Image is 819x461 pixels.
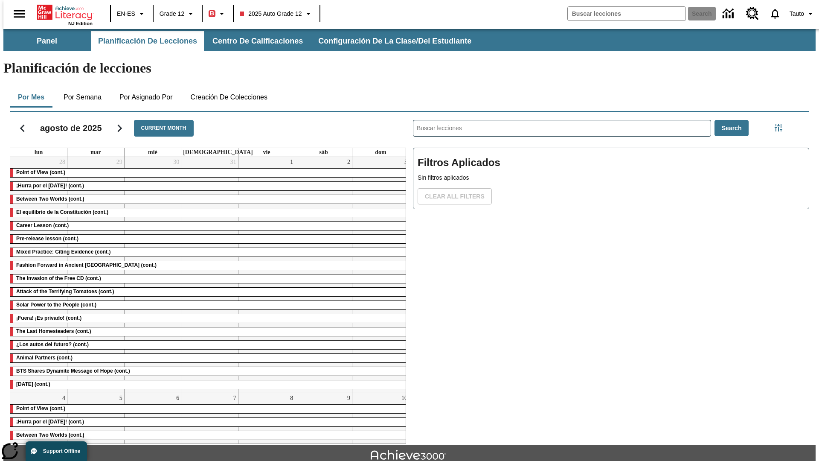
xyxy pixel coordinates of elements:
[10,418,409,426] div: ¡Hurra por el Día de la Constitución! (cont.)
[741,2,764,25] a: Centro de recursos, Se abrirá en una pestaña nueva.
[206,31,310,51] button: Centro de calificaciones
[346,393,352,403] a: 9 de agosto de 2025
[183,87,274,108] button: Creación de colecciones
[16,209,108,215] span: El equilibrio de la Constitución (cont.)
[171,157,181,167] a: 30 de julio de 2025
[113,87,180,108] button: Por asignado por
[413,148,809,209] div: Filtros Aplicados
[10,169,409,177] div: Point of View (cont.)
[3,109,406,444] div: Calendario
[16,302,96,308] span: Solar Power to the People (cont.)
[352,157,409,393] td: 3 de agosto de 2025
[406,109,809,444] div: Buscar
[568,7,685,20] input: search field
[240,9,302,18] span: 2025 Auto Grade 12
[288,157,295,167] a: 1 de agosto de 2025
[124,157,181,393] td: 30 de julio de 2025
[174,393,181,403] a: 6 de agosto de 2025
[10,380,409,389] div: Día del Trabajo (cont.)
[58,157,67,167] a: 28 de julio de 2025
[311,31,478,51] button: Configuración de la clase/del estudiante
[3,60,816,76] h1: Planificación de lecciones
[764,3,786,25] a: Notificaciones
[16,169,65,175] span: Point of View (cont.)
[134,120,194,137] button: Current Month
[3,29,816,51] div: Subbarra de navegación
[91,31,204,51] button: Planificación de lecciones
[10,87,52,108] button: Por mes
[37,4,93,21] a: Portada
[181,157,238,393] td: 31 de julio de 2025
[181,148,255,157] a: jueves
[16,368,130,374] span: BTS Shares Dynamite Message of Hope (cont.)
[418,152,804,173] h2: Filtros Aplicados
[10,431,409,440] div: Between Two Worlds (cont.)
[16,275,101,281] span: The Invasion of the Free CD (cont.)
[317,148,329,157] a: sábado
[146,148,159,157] a: miércoles
[89,148,103,157] a: martes
[786,6,819,21] button: Perfil/Configuración
[16,249,110,255] span: Mixed Practice: Citing Evidence (cont.)
[770,119,787,136] button: Menú lateral de filtros
[418,173,804,182] p: Sin filtros aplicados
[10,248,409,257] div: Mixed Practice: Citing Evidence (cont.)
[109,117,131,139] button: Seguir
[16,315,81,321] span: ¡Fuera! ¡Es privado! (cont.)
[288,393,295,403] a: 8 de agosto de 2025
[10,354,409,362] div: Animal Partners (cont.)
[10,195,409,204] div: Between Two Worlds (cont.)
[10,182,409,190] div: ¡Hurra por el Día de la Constitución! (cont.)
[115,157,124,167] a: 29 de julio de 2025
[10,327,409,336] div: The Last Homesteaders (cont.)
[10,301,409,309] div: Solar Power to the People (cont.)
[10,235,409,243] div: Pre-release lesson (cont.)
[236,6,317,21] button: Class: 2025 Auto Grade 12, Selecciona una clase
[16,341,89,347] span: ¿Los autos del futuro? (cont.)
[210,8,214,19] span: B
[295,157,352,393] td: 2 de agosto de 2025
[717,2,741,26] a: Centro de información
[10,157,67,393] td: 28 de julio de 2025
[16,328,91,334] span: The Last Homesteaders (cont.)
[3,31,479,51] div: Subbarra de navegación
[37,3,93,26] div: Portada
[16,196,84,202] span: Between Two Worlds (cont.)
[400,393,409,403] a: 10 de agosto de 2025
[40,123,102,133] h2: agosto de 2025
[346,157,352,167] a: 2 de agosto de 2025
[10,288,409,296] div: Attack of the Terrifying Tomatoes (cont.)
[413,120,711,136] input: Buscar lecciones
[373,148,388,157] a: domingo
[714,120,749,137] button: Search
[12,117,33,139] button: Regresar
[16,406,65,411] span: Point of View (cont.)
[113,6,150,21] button: Language: EN-ES, Selecciona un idioma
[10,405,409,413] div: Point of View (cont.)
[57,87,108,108] button: Por semana
[7,1,32,26] button: Abrir el menú lateral
[790,9,804,18] span: Tauto
[16,289,114,295] span: Attack of the Terrifying Tomatoes (cont.)
[117,9,135,18] span: EN-ES
[16,262,157,268] span: Fashion Forward in Ancient Rome (cont.)
[156,6,199,21] button: Grado: Grade 12, Elige un grado
[61,393,67,403] a: 4 de agosto de 2025
[10,341,409,349] div: ¿Los autos del futuro? (cont.)
[16,236,78,242] span: Pre-release lesson (cont.)
[232,393,238,403] a: 7 de agosto de 2025
[26,441,87,461] button: Support Offline
[33,148,44,157] a: lunes
[10,314,409,323] div: ¡Fuera! ¡Es privado! (cont.)
[4,31,90,51] button: Panel
[160,9,184,18] span: Grade 12
[43,448,80,454] span: Support Offline
[67,157,125,393] td: 29 de julio de 2025
[68,21,93,26] span: NJ Edition
[16,419,84,425] span: ¡Hurra por el Día de la Constitución! (cont.)
[10,208,409,217] div: El equilibrio de la Constitución (cont.)
[16,183,84,189] span: ¡Hurra por el Día de la Constitución! (cont.)
[229,157,238,167] a: 31 de julio de 2025
[10,222,409,230] div: Career Lesson (cont.)
[16,381,50,387] span: Día del Trabajo (cont.)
